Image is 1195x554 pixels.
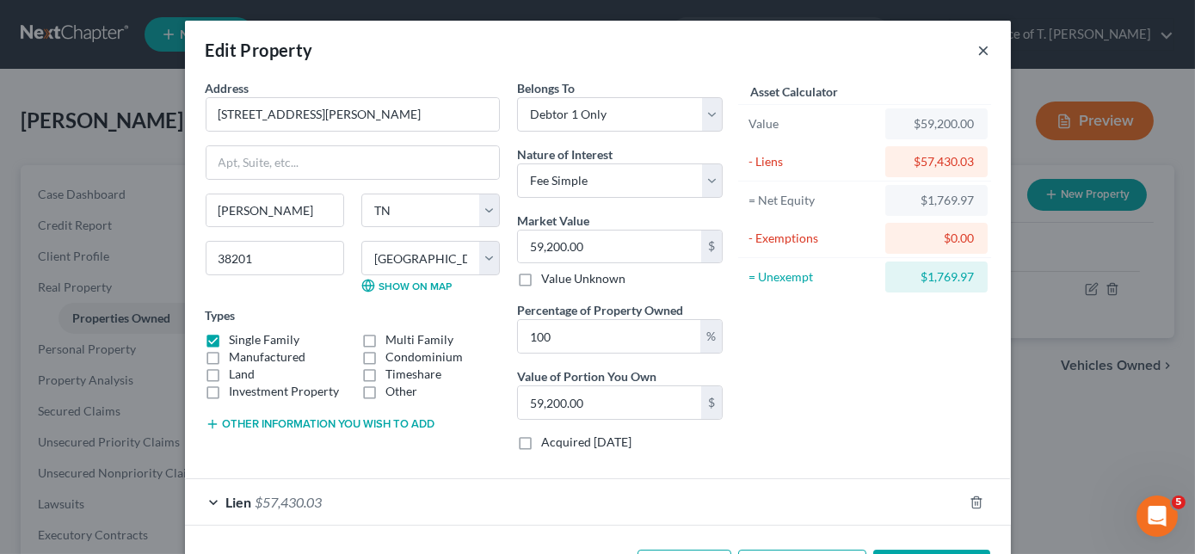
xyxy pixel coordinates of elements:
div: $1,769.97 [899,192,974,209]
label: Value of Portion You Own [517,367,656,385]
span: Address [206,81,249,95]
label: Multi Family [385,331,453,348]
div: = Net Equity [748,192,878,209]
div: $ [701,386,722,419]
label: Single Family [230,331,300,348]
label: Manufactured [230,348,306,366]
label: Value Unknown [541,270,625,287]
div: $ [701,231,722,263]
input: Apt, Suite, etc... [206,146,499,179]
iframe: Intercom live chat [1136,496,1178,537]
input: 0.00 [518,231,701,263]
div: = Unexempt [748,268,878,286]
label: Asset Calculator [750,83,838,101]
input: Enter zip... [206,241,344,275]
input: Enter city... [206,194,343,227]
input: 0.00 [518,320,700,353]
label: Timeshare [385,366,441,383]
span: Belongs To [517,81,575,95]
label: Types [206,306,236,324]
span: 5 [1172,496,1186,509]
button: × [978,40,990,60]
label: Other [385,383,417,400]
div: $57,430.03 [899,153,974,170]
div: $59,200.00 [899,115,974,132]
div: - Exemptions [748,230,878,247]
div: % [700,320,722,353]
div: Value [748,115,878,132]
label: Percentage of Property Owned [517,301,683,319]
label: Acquired [DATE] [541,434,631,451]
label: Condominium [385,348,463,366]
div: Edit Property [206,38,313,62]
div: $1,769.97 [899,268,974,286]
button: Other information you wish to add [206,417,435,431]
a: Show on Map [361,279,452,292]
div: - Liens [748,153,878,170]
input: 0.00 [518,386,701,419]
label: Land [230,366,256,383]
input: Enter address... [206,98,499,131]
span: Lien [226,494,252,510]
label: Nature of Interest [517,145,613,163]
div: $0.00 [899,230,974,247]
label: Market Value [517,212,589,230]
span: $57,430.03 [256,494,323,510]
label: Investment Property [230,383,340,400]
